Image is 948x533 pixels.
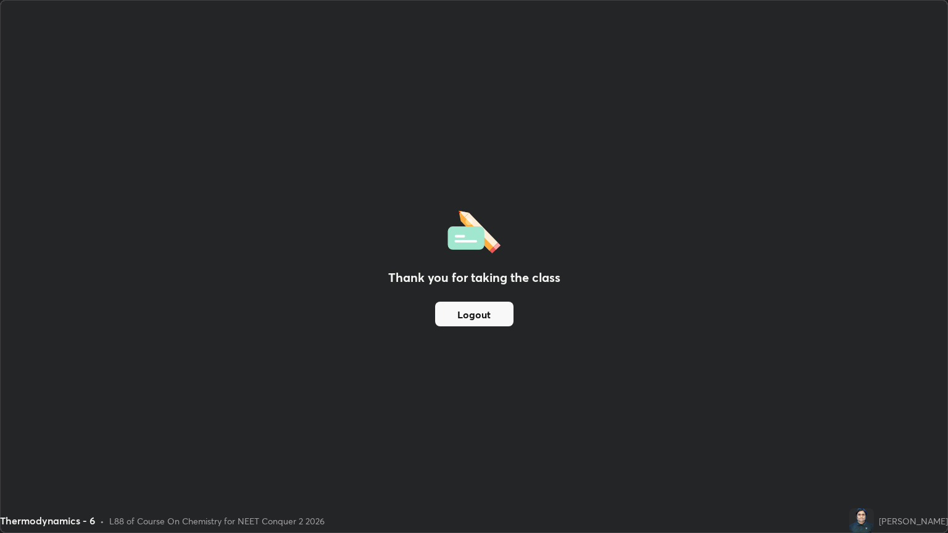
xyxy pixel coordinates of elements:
img: offlineFeedback.1438e8b3.svg [447,207,501,254]
h2: Thank you for taking the class [388,268,560,287]
div: [PERSON_NAME] [879,514,948,527]
img: 0cf3d892b60d4d9d8b8d485a1665ff3f.png [849,508,874,533]
button: Logout [435,302,513,326]
div: L88 of Course On Chemistry for NEET Conquer 2 2026 [109,514,325,527]
div: • [100,514,104,527]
